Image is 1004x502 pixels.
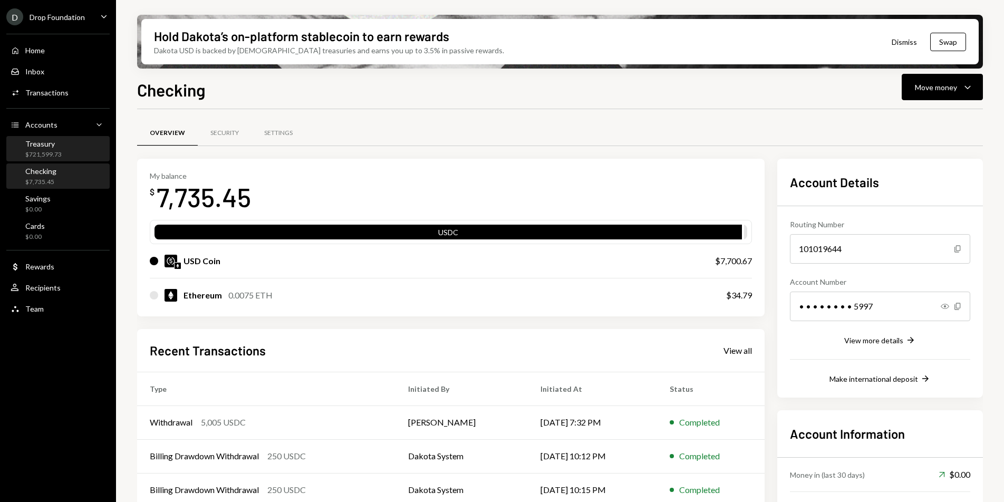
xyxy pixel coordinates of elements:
[6,299,110,318] a: Team
[252,120,305,147] a: Settings
[175,263,181,269] img: ethereum-mainnet
[30,13,85,22] div: Drop Foundation
[198,120,252,147] a: Security
[165,255,177,267] img: USDC
[878,30,930,54] button: Dismiss
[267,484,306,496] div: 250 USDC
[844,336,903,345] div: View more details
[210,129,239,138] div: Security
[6,8,23,25] div: D
[395,439,528,473] td: Dakota System
[25,167,56,176] div: Checking
[528,372,657,406] th: Initiated At
[679,450,720,462] div: Completed
[6,191,110,216] a: Savings$0.00
[6,218,110,244] a: Cards$0.00
[201,416,246,429] div: 5,005 USDC
[915,82,957,93] div: Move money
[790,469,865,480] div: Money in (last 30 days)
[155,227,742,242] div: USDC
[528,439,657,473] td: [DATE] 10:12 PM
[726,289,752,302] div: $34.79
[150,129,185,138] div: Overview
[723,345,752,356] div: View all
[150,171,251,180] div: My balance
[790,173,970,191] h2: Account Details
[679,416,720,429] div: Completed
[25,46,45,55] div: Home
[679,484,720,496] div: Completed
[137,372,395,406] th: Type
[844,335,916,346] button: View more details
[829,373,931,385] button: Make international deposit
[267,450,306,462] div: 250 USDC
[228,289,273,302] div: 0.0075 ETH
[25,283,61,292] div: Recipients
[25,88,69,97] div: Transactions
[25,221,45,230] div: Cards
[184,289,222,302] div: Ethereum
[6,62,110,81] a: Inbox
[6,163,110,189] a: Checking$7,735.45
[25,205,51,214] div: $0.00
[25,150,62,159] div: $721,599.73
[902,74,983,100] button: Move money
[6,278,110,297] a: Recipients
[150,416,192,429] div: Withdrawal
[528,406,657,439] td: [DATE] 7:32 PM
[157,180,251,214] div: 7,735.45
[657,372,765,406] th: Status
[723,344,752,356] a: View all
[790,425,970,442] h2: Account Information
[829,374,918,383] div: Make international deposit
[715,255,752,267] div: $7,700.67
[790,234,970,264] div: 101019644
[395,372,528,406] th: Initiated By
[264,129,293,138] div: Settings
[930,33,966,51] button: Swap
[25,262,54,271] div: Rewards
[25,67,44,76] div: Inbox
[25,304,44,313] div: Team
[154,27,449,45] div: Hold Dakota’s on-platform stablecoin to earn rewards
[150,342,266,359] h2: Recent Transactions
[150,484,259,496] div: Billing Drawdown Withdrawal
[790,219,970,230] div: Routing Number
[165,289,177,302] img: ETH
[6,257,110,276] a: Rewards
[790,292,970,321] div: • • • • • • • • 5997
[790,276,970,287] div: Account Number
[6,41,110,60] a: Home
[25,194,51,203] div: Savings
[154,45,504,56] div: Dakota USD is backed by [DEMOGRAPHIC_DATA] treasuries and earns you up to 3.5% in passive rewards.
[395,406,528,439] td: [PERSON_NAME]
[137,79,206,100] h1: Checking
[25,178,56,187] div: $7,735.45
[25,139,62,148] div: Treasury
[6,83,110,102] a: Transactions
[25,120,57,129] div: Accounts
[6,115,110,134] a: Accounts
[137,120,198,147] a: Overview
[150,450,259,462] div: Billing Drawdown Withdrawal
[25,233,45,242] div: $0.00
[150,187,155,197] div: $
[184,255,220,267] div: USD Coin
[939,468,970,481] div: $0.00
[6,136,110,161] a: Treasury$721,599.73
